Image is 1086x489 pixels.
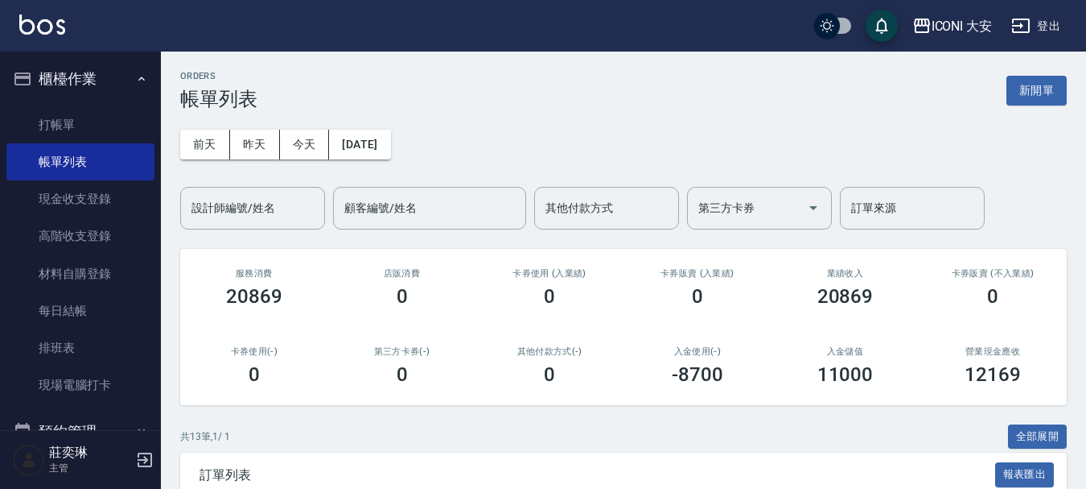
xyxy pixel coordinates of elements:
h3: 0 [544,285,555,308]
button: save [866,10,898,42]
button: 今天 [280,130,330,160]
h3: 帳單列表 [180,88,257,110]
button: 登出 [1005,11,1067,41]
a: 現場電腦打卡 [6,367,154,404]
button: 前天 [180,130,230,160]
a: 帳單列表 [6,143,154,180]
button: 櫃檯作業 [6,58,154,100]
h2: 入金儲值 [791,346,900,357]
button: Open [800,195,826,221]
h3: 0 [987,285,998,308]
h3: 20869 [817,285,874,308]
p: 共 13 筆, 1 / 1 [180,429,230,444]
h3: 0 [692,285,703,308]
h5: 莊奕琳 [49,445,131,461]
p: 主管 [49,461,131,475]
h3: 0 [249,363,260,386]
a: 現金收支登錄 [6,180,154,218]
a: 每日結帳 [6,292,154,329]
h3: 0 [397,363,408,386]
button: 預約管理 [6,411,154,453]
h3: 0 [544,363,555,386]
h3: 20869 [226,285,282,308]
h3: 11000 [817,363,874,386]
h2: 卡券販賣 (不入業績) [938,268,1047,279]
div: ICONI 大安 [932,16,993,36]
h2: 業績收入 [791,268,900,279]
h2: 其他付款方式(-) [495,346,604,357]
h2: 店販消費 [348,268,457,279]
h2: 入金使用(-) [643,346,752,357]
h3: -8700 [672,363,723,386]
button: ICONI 大安 [906,10,999,43]
h2: 卡券販賣 (入業績) [643,268,752,279]
h2: ORDERS [180,71,257,81]
a: 報表匯出 [995,466,1055,482]
button: 新開單 [1006,76,1067,106]
h3: 12169 [965,363,1021,386]
h2: 第三方卡券(-) [348,346,457,357]
a: 新開單 [1006,82,1067,97]
button: 昨天 [230,130,280,160]
button: 報表匯出 [995,462,1055,487]
h3: 0 [397,285,408,308]
h2: 營業現金應收 [938,346,1047,357]
a: 材料自購登錄 [6,255,154,292]
h3: 服務消費 [200,268,309,279]
a: 打帳單 [6,106,154,143]
a: 排班表 [6,329,154,367]
span: 訂單列表 [200,467,995,483]
img: Person [13,444,45,476]
button: [DATE] [329,130,390,160]
button: 全部展開 [1008,425,1067,450]
h2: 卡券使用 (入業績) [495,268,604,279]
a: 高階收支登錄 [6,218,154,255]
img: Logo [19,15,65,35]
h2: 卡券使用(-) [200,346,309,357]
